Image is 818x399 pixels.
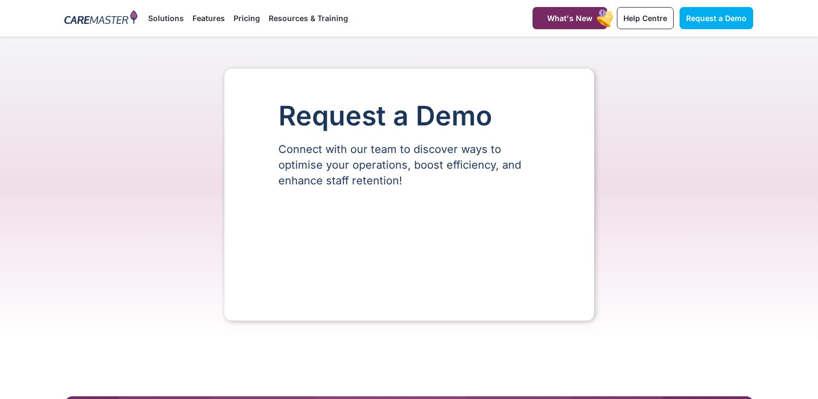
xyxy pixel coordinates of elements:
a: What's New [533,7,607,29]
h1: Request a Demo [278,101,540,131]
span: Help Centre [623,14,667,23]
span: What's New [547,14,593,23]
span: Request a Demo [686,14,747,23]
a: Request a Demo [680,7,753,29]
img: CareMaster Logo [64,10,137,26]
p: Connect with our team to discover ways to optimise your operations, boost efficiency, and enhance... [278,142,540,189]
a: Help Centre [617,7,674,29]
iframe: Form 0 [278,207,540,288]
